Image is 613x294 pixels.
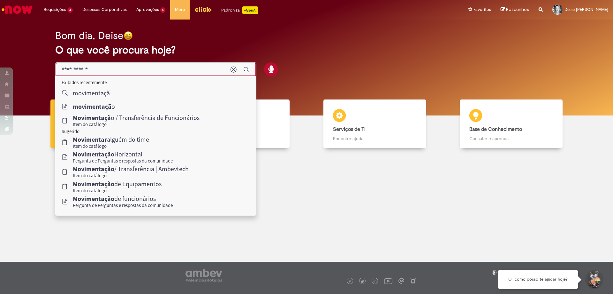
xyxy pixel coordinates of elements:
[1,3,34,16] img: ServiceNow
[306,99,443,148] a: Serviços de TI Encontre ajuda
[398,278,404,284] img: logo_footer_workplace.png
[410,278,416,284] img: logo_footer_naosei.png
[242,6,258,14] p: +GenAi
[221,6,258,14] div: Padroniza
[469,126,522,132] b: Base de Conhecimento
[374,280,377,283] img: logo_footer_linkedin.png
[361,280,364,283] img: logo_footer_twitter.png
[348,280,352,283] img: logo_footer_facebook.png
[194,4,212,14] img: click_logo_yellow_360x200.png
[498,270,578,289] div: Oi, como posso te ajudar hoje?
[136,6,159,13] span: Aprovações
[333,135,417,142] p: Encontre ajuda
[473,6,491,13] span: Favoritos
[160,7,166,13] span: 4
[82,6,127,13] span: Despesas Corporativas
[333,126,366,132] b: Serviços de TI
[67,7,73,13] span: 4
[501,7,529,13] a: Rascunhos
[564,7,608,12] span: Deise [PERSON_NAME]
[506,6,529,12] span: Rascunhos
[44,6,66,13] span: Requisições
[34,99,170,148] a: Tirar dúvidas Tirar dúvidas com Lupi Assist e Gen Ai
[124,31,133,40] img: happy-face.png
[469,135,553,142] p: Consulte e aprenda
[55,44,558,56] h2: O que você procura hoje?
[185,269,222,282] img: logo_footer_ambev_rotulo_gray.png
[55,30,124,41] h2: Bom dia, Deise
[175,6,185,13] span: More
[384,277,392,285] img: logo_footer_youtube.png
[584,270,603,289] button: Iniciar Conversa de Suporte
[443,99,580,148] a: Base de Conhecimento Consulte e aprenda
